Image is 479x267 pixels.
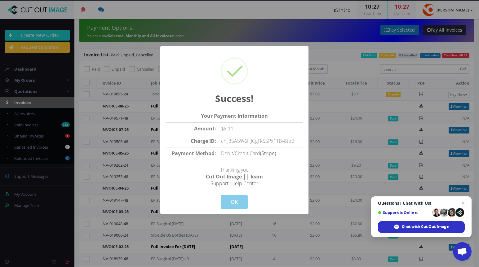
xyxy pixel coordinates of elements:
strong: Amount: [194,125,216,132]
div: Open chat [453,242,472,261]
span: Close chat [459,199,467,207]
a: Support [211,180,228,187]
span: Support is Online. [378,210,430,215]
strong: Cut Out Image || Team [206,173,263,180]
strong: Your Payment Information [201,112,268,119]
a: (Stripe) [260,150,276,157]
button: OK [221,195,248,209]
p: Thanking you | [166,160,303,187]
span: Chat with Cut Out Image [402,224,449,230]
h2: Success! [166,92,303,105]
td: $8.11 [219,123,303,135]
a: Help Center [231,180,258,187]
td: ch_3SASW6HJCgFkSSPx1TBv8tpB [219,135,303,147]
strong: Payment Method: [172,150,216,157]
strong: Charge ID: [191,138,216,144]
td: Debit/Credit Card [219,147,303,159]
span: Questions? Chat with Us! [378,201,465,206]
div: Chat with Cut Out Image [378,221,465,233]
